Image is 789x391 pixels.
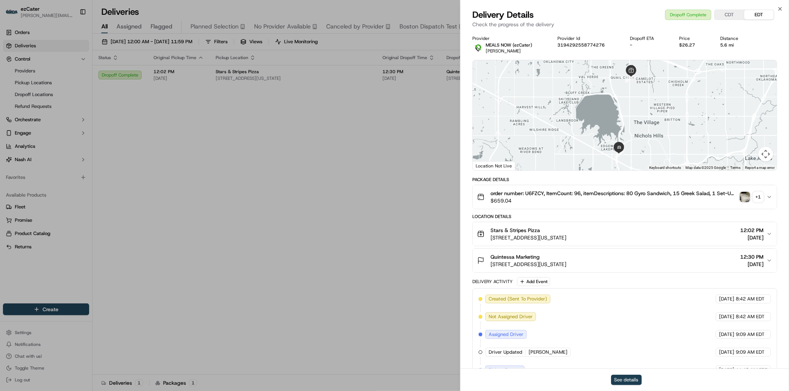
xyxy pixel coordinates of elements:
[630,35,668,41] div: Dropoff ETA
[736,331,765,338] span: 9:09 AM EDT
[473,249,777,272] button: Quintessa Marketing[STREET_ADDRESS][US_STATE]12:30 PM[DATE]
[472,35,546,41] div: Provider
[60,104,122,118] a: 💻API Documentation
[715,10,744,20] button: CDT
[63,108,68,114] div: 💻
[625,73,635,82] div: 7
[472,9,534,21] span: Delivery Details
[721,35,752,41] div: Distance
[25,78,94,84] div: We're available if you need us!
[472,42,484,54] img: melas_now_logo.png
[126,73,135,82] button: Start new chat
[719,313,734,320] span: [DATE]
[486,42,532,48] p: MEALS NOW (ezCater)
[489,296,547,302] span: Created (Sent To Provider)
[611,375,642,385] button: See details
[25,71,121,78] div: Start new chat
[4,104,60,118] a: 📗Knowledge Base
[486,48,521,54] span: [PERSON_NAME]
[745,166,775,170] a: Report a map error
[758,147,773,161] button: Map camera controls
[685,166,726,170] span: Map data ©2025 Google
[630,42,668,48] div: -
[475,161,499,170] a: Open this area in Google Maps (opens a new window)
[19,48,133,55] input: Got a question? Start typing here...
[472,214,777,220] div: Location Details
[736,313,765,320] span: 8:42 AM EDT
[736,367,768,373] span: 11:43 AM EDT
[719,296,734,302] span: [DATE]
[736,296,765,302] span: 8:42 AM EDT
[489,349,522,356] span: Driver Updated
[719,367,734,373] span: [DATE]
[680,42,709,48] div: $26.27
[557,35,618,41] div: Provider Id
[736,349,765,356] span: 9:09 AM EDT
[473,222,777,246] button: Stars & Stripes Pizza[STREET_ADDRESS][US_STATE]12:02 PM[DATE]
[74,125,90,131] span: Pylon
[740,234,763,241] span: [DATE]
[472,21,777,28] p: Check the progress of the delivery
[740,192,763,202] button: photo_proof_of_pickup image+1
[7,71,21,84] img: 1736555255976-a54dd68f-1ca7-489b-9aae-adbdc363a1c4
[490,261,566,268] span: [STREET_ADDRESS][US_STATE]
[680,35,709,41] div: Price
[744,10,774,20] button: EDT
[529,349,567,356] span: [PERSON_NAME]
[730,166,741,170] a: Terms (opens in new tab)
[7,30,135,41] p: Welcome 👋
[475,161,499,170] img: Google
[489,313,533,320] span: Not Assigned Driver
[740,227,763,234] span: 12:02 PM
[472,279,513,285] div: Delivery Activity
[15,107,57,115] span: Knowledge Base
[473,161,515,170] div: Location Not Live
[490,253,540,261] span: Quintessa Marketing
[740,253,763,261] span: 12:30 PM
[719,331,734,338] span: [DATE]
[721,42,752,48] div: 5.6 mi
[489,331,523,338] span: Assigned Driver
[473,185,777,209] button: order number: U6FZCY, ItemCount: 96, itemDescriptions: 80 Gyro Sandwich, 15 Greek Salad, 1 Set-Up...
[490,197,737,204] span: $659.04
[649,165,681,170] button: Keyboard shortcuts
[489,367,521,373] span: Pickup Enroute
[52,125,90,131] a: Powered byPylon
[740,192,750,202] img: photo_proof_of_pickup image
[490,227,540,234] span: Stars & Stripes Pizza
[517,277,550,286] button: Add Event
[753,192,763,202] div: + 1
[472,177,777,183] div: Package Details
[7,108,13,114] div: 📗
[557,42,605,48] button: 3194292558774276
[719,349,734,356] span: [DATE]
[490,234,566,241] span: [STREET_ADDRESS][US_STATE]
[7,7,22,22] img: Nash
[70,107,119,115] span: API Documentation
[490,190,737,197] span: order number: U6FZCY, ItemCount: 96, itemDescriptions: 80 Gyro Sandwich, 15 Greek Salad, 1 Set-Up...
[740,261,763,268] span: [DATE]
[614,149,624,159] div: 8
